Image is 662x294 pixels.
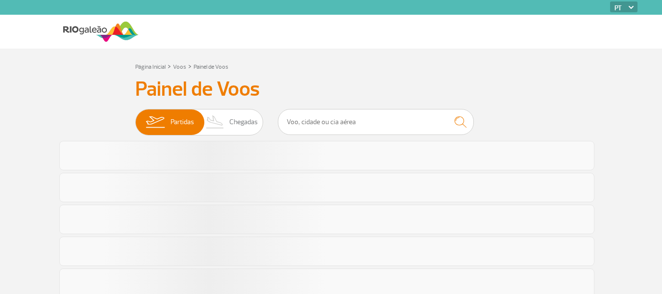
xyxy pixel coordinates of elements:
[171,109,194,135] span: Partidas
[201,109,230,135] img: slider-desembarque
[278,109,474,135] input: Voo, cidade ou cia aérea
[194,63,228,71] a: Painel de Voos
[173,63,186,71] a: Voos
[229,109,258,135] span: Chegadas
[135,63,166,71] a: Página Inicial
[188,60,192,72] a: >
[140,109,171,135] img: slider-embarque
[135,77,527,102] h3: Painel de Voos
[168,60,171,72] a: >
